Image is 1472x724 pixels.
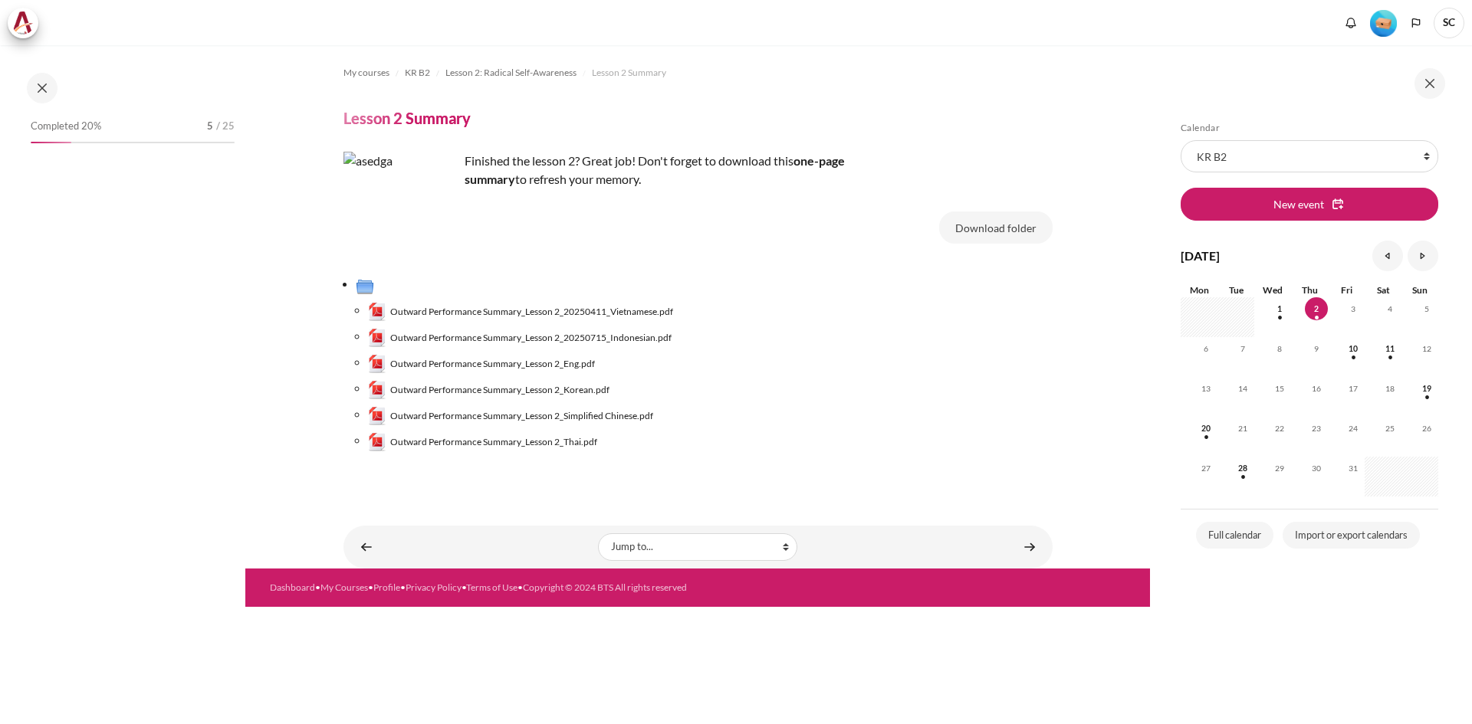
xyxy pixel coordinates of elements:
[343,152,458,267] img: asedga
[390,435,597,449] span: Outward Performance Summary_Lesson 2_Thai.pdf
[1283,522,1420,549] a: Import or export calendars
[1194,424,1217,433] a: Monday, 20 October events
[390,357,595,371] span: Outward Performance Summary_Lesson 2_Eng.pdf
[216,119,235,134] span: / 25
[445,66,577,80] span: Lesson 2: Radical Self-Awareness
[368,303,386,321] img: Outward Performance Summary_Lesson 2_20250411_Vietnamese.pdf
[1268,304,1291,313] a: Wednesday, 1 October events
[320,581,368,593] a: My Courses
[1370,8,1397,37] div: Level #1
[406,581,462,593] a: Privacy Policy
[1415,384,1438,393] a: Sunday, 19 October events
[1273,196,1324,212] span: New event
[368,329,386,347] img: Outward Performance Summary_Lesson 2_20250715_Indonesian.pdf
[1305,457,1328,480] span: 30
[1415,377,1438,400] span: 19
[1268,297,1291,320] span: 1
[368,381,610,399] a: Outward Performance Summary_Lesson 2_Korean.pdfOutward Performance Summary_Lesson 2_Korean.pdf
[1231,457,1254,480] span: 28
[351,532,382,562] a: ◄ Lesson 2 Videos (20 min.)
[368,381,386,399] img: Outward Performance Summary_Lesson 2_Korean.pdf
[1370,10,1397,37] img: Level #1
[1415,297,1438,320] span: 5
[1305,337,1328,360] span: 9
[466,581,517,593] a: Terms of Use
[373,581,400,593] a: Profile
[1415,337,1438,360] span: 12
[1181,122,1438,552] section: Blocks
[1342,377,1365,400] span: 17
[1378,377,1401,400] span: 18
[368,407,654,425] a: Outward Performance Summary_Lesson 2_Simplified Chinese.pdfOutward Performance Summary_Lesson 2_S...
[343,108,471,128] h4: Lesson 2 Summary
[368,433,598,451] a: Outward Performance Summary_Lesson 2_Thai.pdfOutward Performance Summary_Lesson 2_Thai.pdf
[31,119,101,134] span: Completed 20%
[1342,457,1365,480] span: 31
[31,142,71,143] div: 20%
[445,64,577,82] a: Lesson 2: Radical Self-Awareness
[1291,297,1328,337] td: Today
[368,433,386,451] img: Outward Performance Summary_Lesson 2_Thai.pdf
[270,581,315,593] a: Dashboard
[1378,337,1401,360] span: 11
[1231,464,1254,473] a: Tuesday, 28 October events
[1434,8,1464,38] a: User menu
[343,64,389,82] a: My courses
[1014,532,1045,562] a: Check-Up Quiz 1 ►
[1268,337,1291,360] span: 8
[1194,457,1217,480] span: 27
[939,211,1053,244] button: Download folder
[368,355,386,373] img: Outward Performance Summary_Lesson 2_Eng.pdf
[390,305,673,319] span: Outward Performance Summary_Lesson 2_20250411_Vietnamese.pdf
[592,66,666,80] span: Lesson 2 Summary
[1305,417,1328,440] span: 23
[1377,284,1390,296] span: Sat
[343,152,880,188] p: Finished the lesson 2? Great job! Don't forget to download this to refresh your memory.
[1412,284,1428,296] span: Sun
[1302,284,1318,296] span: Thu
[1305,304,1328,313] a: Today Thursday, 2 October
[1339,11,1362,34] div: Show notification window with no new notifications
[1181,247,1220,265] h4: [DATE]
[1415,417,1438,440] span: 26
[1268,377,1291,400] span: 15
[1305,377,1328,400] span: 16
[207,119,213,134] span: 5
[1342,344,1365,353] a: Friday, 10 October events
[1231,417,1254,440] span: 21
[1341,284,1352,296] span: Fri
[1194,417,1217,440] span: 20
[523,581,687,593] a: Copyright © 2024 BTS All rights reserved
[405,64,430,82] a: KR B2
[1378,297,1401,320] span: 4
[390,331,672,345] span: Outward Performance Summary_Lesson 2_20250715_Indonesian.pdf
[1229,284,1244,296] span: Tue
[343,61,1053,85] nav: Navigation bar
[592,64,666,82] a: Lesson 2 Summary
[368,303,674,321] a: Outward Performance Summary_Lesson 2_20250411_Vietnamese.pdfOutward Performance Summary_Lesson 2_...
[368,355,596,373] a: Outward Performance Summary_Lesson 2_Eng.pdfOutward Performance Summary_Lesson 2_Eng.pdf
[1181,188,1438,220] button: New event
[1342,417,1365,440] span: 24
[1190,284,1209,296] span: Mon
[1263,284,1283,296] span: Wed
[8,8,46,38] a: Architeck Architeck
[1378,417,1401,440] span: 25
[405,66,430,80] span: KR B2
[1342,297,1365,320] span: 3
[1231,337,1254,360] span: 7
[270,581,738,595] div: • • • • •
[1194,377,1217,400] span: 13
[1364,8,1403,37] a: Level #1
[1434,8,1464,38] span: SC
[1405,11,1428,34] button: Languages
[1194,337,1217,360] span: 6
[390,409,653,423] span: Outward Performance Summary_Lesson 2_Simplified Chinese.pdf
[1268,457,1291,480] span: 29
[1181,122,1438,134] h5: Calendar
[368,407,386,425] img: Outward Performance Summary_Lesson 2_Simplified Chinese.pdf
[1196,522,1273,549] a: Full calendar
[390,383,609,397] span: Outward Performance Summary_Lesson 2_Korean.pdf
[1268,417,1291,440] span: 22
[1342,337,1365,360] span: 10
